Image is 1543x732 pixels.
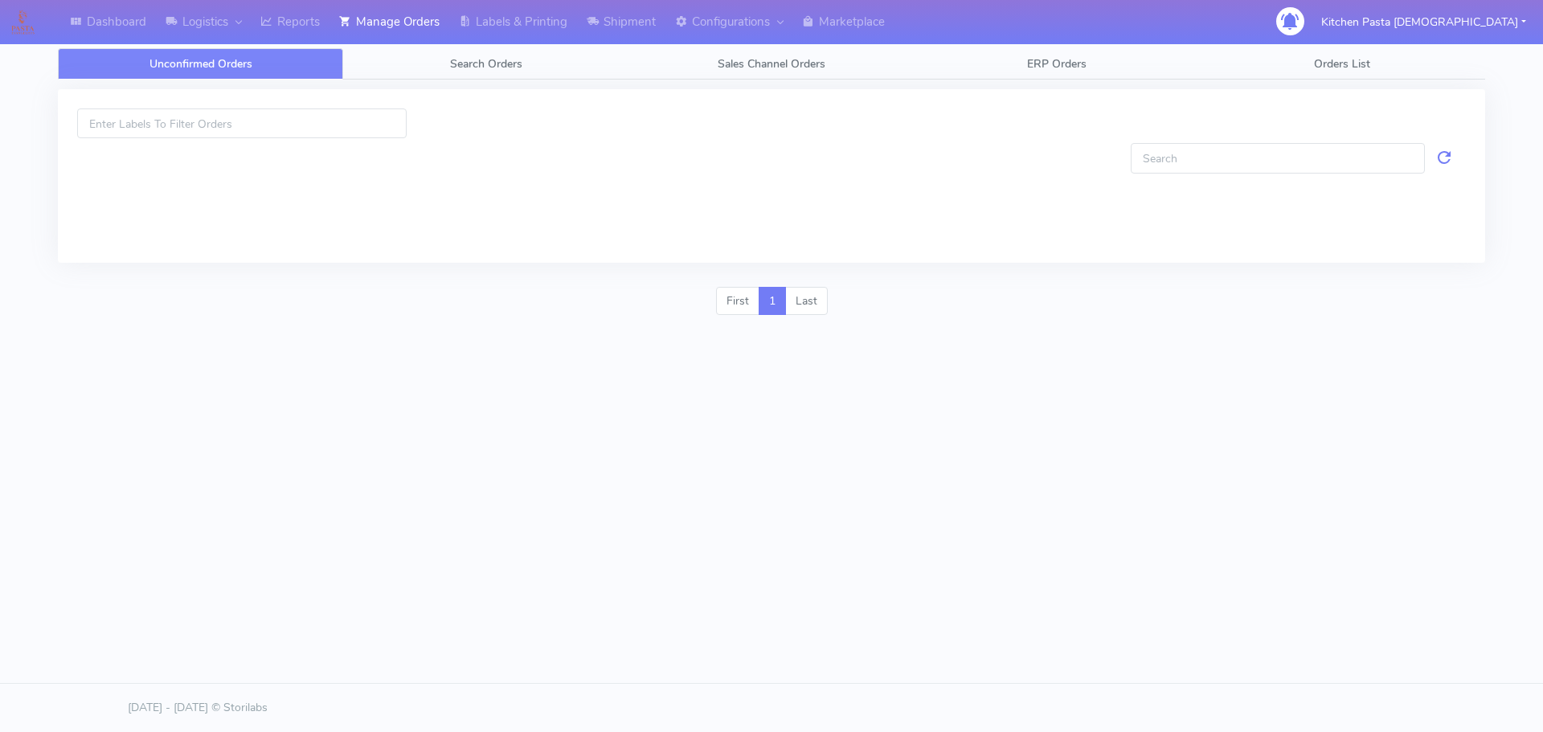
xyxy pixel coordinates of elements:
[1131,143,1425,173] input: Search
[1314,56,1370,72] span: Orders List
[1027,56,1087,72] span: ERP Orders
[1309,6,1538,39] button: Kitchen Pasta [DEMOGRAPHIC_DATA]
[450,56,522,72] span: Search Orders
[77,108,407,138] input: Enter Labels To Filter Orders
[759,287,786,316] a: 1
[149,56,252,72] span: Unconfirmed Orders
[58,48,1485,80] ul: Tabs
[718,56,825,72] span: Sales Channel Orders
